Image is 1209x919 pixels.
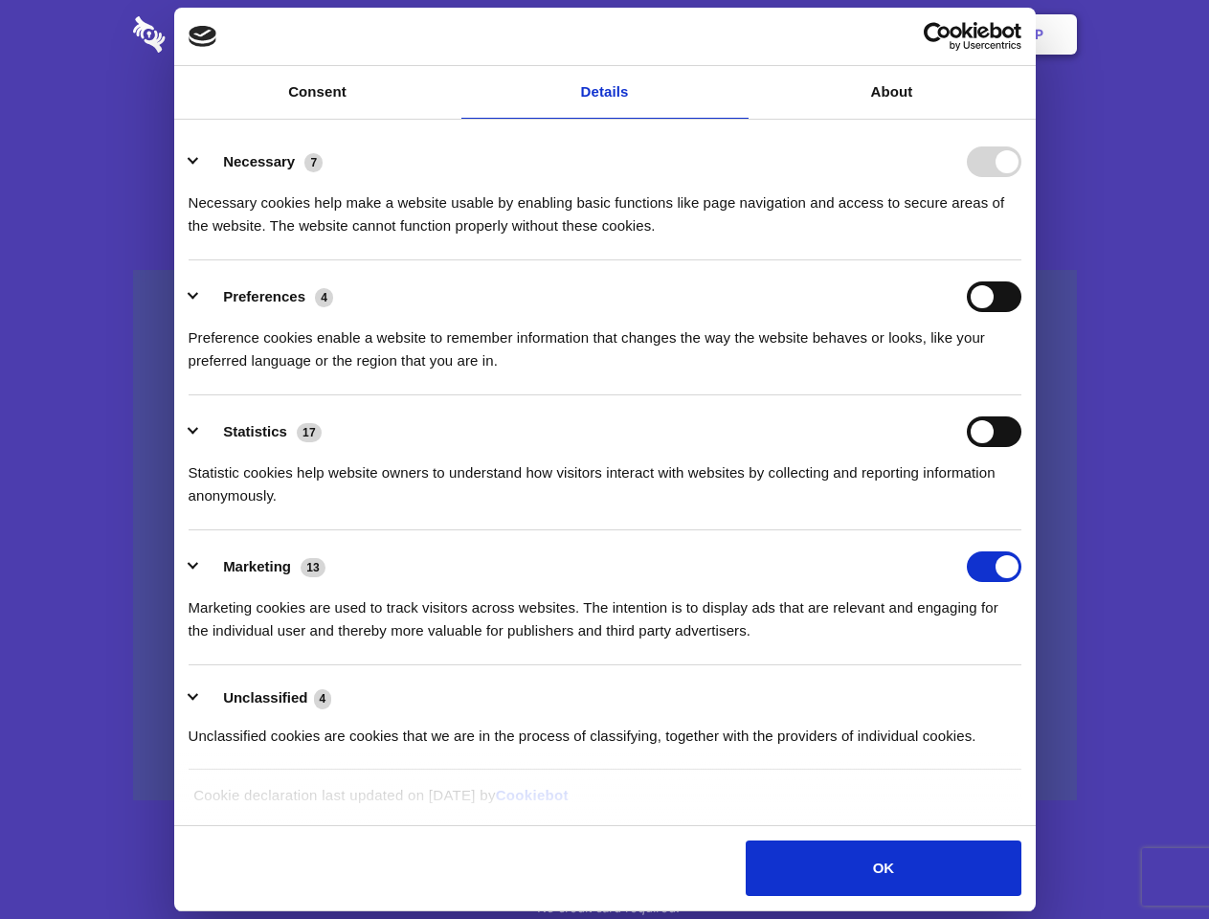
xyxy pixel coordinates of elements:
a: Pricing [562,5,645,64]
h1: Eliminate Slack Data Loss. [133,86,1077,155]
a: Login [868,5,952,64]
label: Preferences [223,288,305,304]
label: Marketing [223,558,291,574]
img: logo [189,26,217,47]
div: Statistic cookies help website owners to understand how visitors interact with websites by collec... [189,447,1021,507]
div: Cookie declaration last updated on [DATE] by [179,784,1030,821]
div: Preference cookies enable a website to remember information that changes the way the website beha... [189,312,1021,372]
div: Marketing cookies are used to track visitors across websites. The intention is to display ads tha... [189,582,1021,642]
button: Marketing (13) [189,551,338,582]
span: 7 [304,153,323,172]
a: About [749,66,1036,119]
button: Unclassified (4) [189,686,344,710]
span: 4 [314,689,332,708]
button: Necessary (7) [189,146,335,177]
a: Consent [174,66,461,119]
span: 13 [301,558,325,577]
span: 17 [297,423,322,442]
img: logo-wordmark-white-trans-d4663122ce5f474addd5e946df7df03e33cb6a1c49d2221995e7729f52c070b2.svg [133,16,297,53]
button: OK [746,841,1020,896]
a: Cookiebot [496,787,569,803]
a: Details [461,66,749,119]
button: Preferences (4) [189,281,346,312]
iframe: Drift Widget Chat Controller [1113,823,1186,896]
a: Wistia video thumbnail [133,270,1077,801]
h4: Auto-redaction of sensitive data, encrypted data sharing and self-destructing private chats. Shar... [133,174,1077,237]
div: Unclassified cookies are cookies that we are in the process of classifying, together with the pro... [189,710,1021,748]
label: Necessary [223,153,295,169]
label: Statistics [223,423,287,439]
button: Statistics (17) [189,416,334,447]
div: Necessary cookies help make a website usable by enabling basic functions like page navigation and... [189,177,1021,237]
a: Contact [776,5,864,64]
span: 4 [315,288,333,307]
a: Usercentrics Cookiebot - opens in a new window [854,22,1021,51]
